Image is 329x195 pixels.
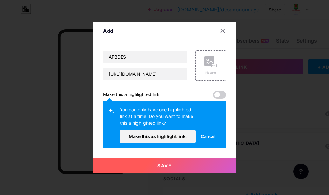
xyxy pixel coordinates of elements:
div: Make this a highlighted link [103,91,160,99]
div: Picture [204,70,217,75]
button: Save [93,158,236,173]
div: Add [103,27,113,35]
span: Save [157,163,172,168]
input: Title [103,51,187,63]
input: URL [103,68,187,80]
div: You can only have one highlighted link at a time. Do you want to make this a highlighted link? [120,106,196,130]
button: Make this as highlight link. [120,130,196,143]
span: Cancel [201,133,216,140]
span: Make this as highlight link. [129,134,187,139]
button: Cancel [196,130,221,143]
